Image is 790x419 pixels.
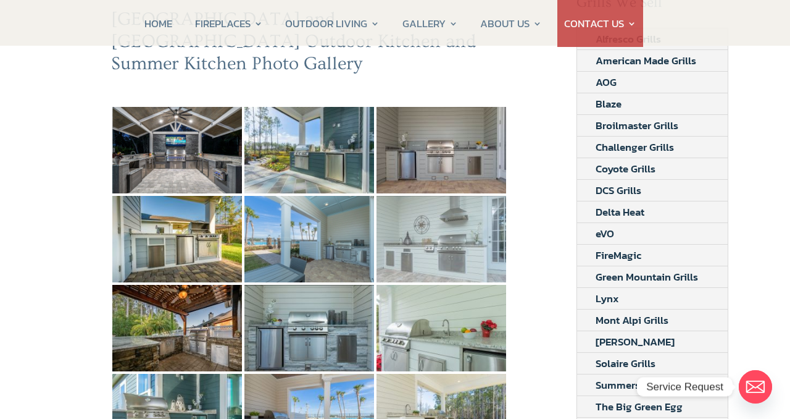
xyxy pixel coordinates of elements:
a: Coyote Grills [577,158,674,179]
img: 4 [244,196,374,282]
a: AOG [577,72,635,93]
a: Email [739,370,772,404]
img: 3 [112,196,242,282]
a: Challenger Grills [577,137,692,158]
a: eVO [577,223,633,244]
img: 8 [376,285,506,371]
a: The Big Green Egg [577,396,701,417]
a: Delta Heat [577,201,663,222]
img: 5 [376,196,506,282]
a: Mont Alpi Grills [577,310,687,331]
a: Solaire Grills [577,353,674,374]
img: 6 [112,285,242,371]
a: FireMagic [577,245,660,266]
a: [PERSON_NAME] [577,331,693,352]
a: Broilmaster Grills [577,115,697,136]
img: 7 [244,285,374,371]
a: American Made Grills [577,50,715,71]
img: 2 [376,107,506,193]
img: 1 [244,107,374,193]
img: 30 [112,107,242,193]
a: DCS Grills [577,180,660,201]
a: Green Mountain Grills [577,266,717,287]
a: Summerset Grills [577,375,695,396]
a: Blaze [577,93,640,114]
a: Lynx [577,288,638,309]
